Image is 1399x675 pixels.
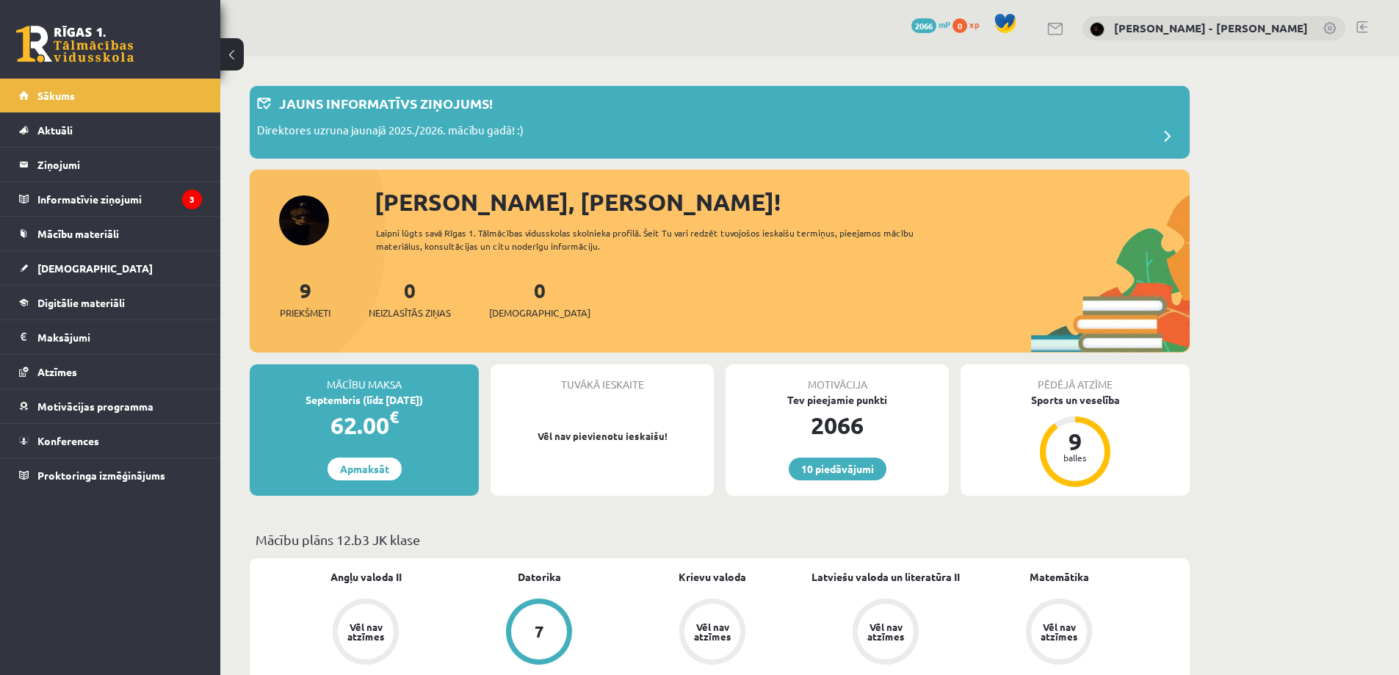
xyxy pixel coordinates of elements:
[182,189,202,209] i: 3
[37,227,119,240] span: Mācību materiāli
[280,277,330,320] a: 9Priekšmeti
[37,89,75,102] span: Sākums
[811,569,960,585] a: Latviešu valoda un literatūra II
[250,364,479,392] div: Mācību maksa
[330,569,402,585] a: Angļu valoda II
[535,624,544,640] div: 7
[279,93,493,113] p: Jauns informatīvs ziņojums!
[37,469,165,482] span: Proktoringa izmēģinājums
[952,18,967,33] span: 0
[19,251,202,285] a: [DEMOGRAPHIC_DATA]
[37,400,153,413] span: Motivācijas programma
[37,365,77,378] span: Atzīmes
[1114,21,1308,35] a: [PERSON_NAME] - [PERSON_NAME]
[376,226,940,253] div: Laipni lūgts savā Rīgas 1. Tālmācības vidusskolas skolnieka profilā. Šeit Tu vari redzēt tuvojošo...
[961,392,1190,489] a: Sports un veselība 9 balles
[37,320,202,354] legend: Maksājumi
[939,18,950,30] span: mP
[1053,453,1097,462] div: balles
[498,429,706,444] p: Vēl nav pievienotu ieskaišu!
[250,408,479,443] div: 62.00
[328,458,402,480] a: Apmaksāt
[369,277,451,320] a: 0Neizlasītās ziņas
[1030,569,1089,585] a: Matemātika
[369,306,451,320] span: Neizlasītās ziņas
[37,148,202,181] legend: Ziņojumi
[19,389,202,423] a: Motivācijas programma
[1053,430,1097,453] div: 9
[952,18,986,30] a: 0 xp
[37,296,125,309] span: Digitālie materiāli
[37,123,73,137] span: Aktuāli
[1090,22,1105,37] img: Kristers Vītums - Jaunzems
[692,622,733,641] div: Vēl nav atzīmes
[375,184,1190,220] div: [PERSON_NAME], [PERSON_NAME]!
[491,364,714,392] div: Tuvākā ieskaite
[679,569,746,585] a: Krievu valoda
[961,364,1190,392] div: Pēdējā atzīme
[256,530,1184,549] p: Mācību plāns 12.b3 JK klase
[19,355,202,389] a: Atzīmes
[257,93,1182,151] a: Jauns informatīvs ziņojums! Direktores uzruna jaunajā 2025./2026. mācību gadā! :)
[19,113,202,147] a: Aktuāli
[961,392,1190,408] div: Sports un veselība
[1038,622,1080,641] div: Vēl nav atzīmes
[19,320,202,354] a: Maksājumi
[489,306,590,320] span: [DEMOGRAPHIC_DATA]
[726,408,949,443] div: 2066
[19,148,202,181] a: Ziņojumi
[345,622,386,641] div: Vēl nav atzīmes
[16,26,134,62] a: Rīgas 1. Tālmācības vidusskola
[19,79,202,112] a: Sākums
[969,18,979,30] span: xp
[865,622,906,641] div: Vēl nav atzīmes
[726,392,949,408] div: Tev pieejamie punkti
[789,458,886,480] a: 10 piedāvājumi
[279,599,452,668] a: Vēl nav atzīmes
[19,424,202,458] a: Konferences
[489,277,590,320] a: 0[DEMOGRAPHIC_DATA]
[626,599,799,668] a: Vēl nav atzīmes
[19,286,202,320] a: Digitālie materiāli
[799,599,972,668] a: Vēl nav atzīmes
[726,364,949,392] div: Motivācija
[37,434,99,447] span: Konferences
[37,261,153,275] span: [DEMOGRAPHIC_DATA]
[911,18,950,30] a: 2066 mP
[19,217,202,250] a: Mācību materiāli
[518,569,561,585] a: Datorika
[19,182,202,216] a: Informatīvie ziņojumi3
[452,599,626,668] a: 7
[280,306,330,320] span: Priekšmeti
[389,406,399,427] span: €
[37,182,202,216] legend: Informatīvie ziņojumi
[19,458,202,492] a: Proktoringa izmēģinājums
[911,18,936,33] span: 2066
[972,599,1146,668] a: Vēl nav atzīmes
[250,392,479,408] div: Septembris (līdz [DATE])
[257,122,524,142] p: Direktores uzruna jaunajā 2025./2026. mācību gadā! :)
